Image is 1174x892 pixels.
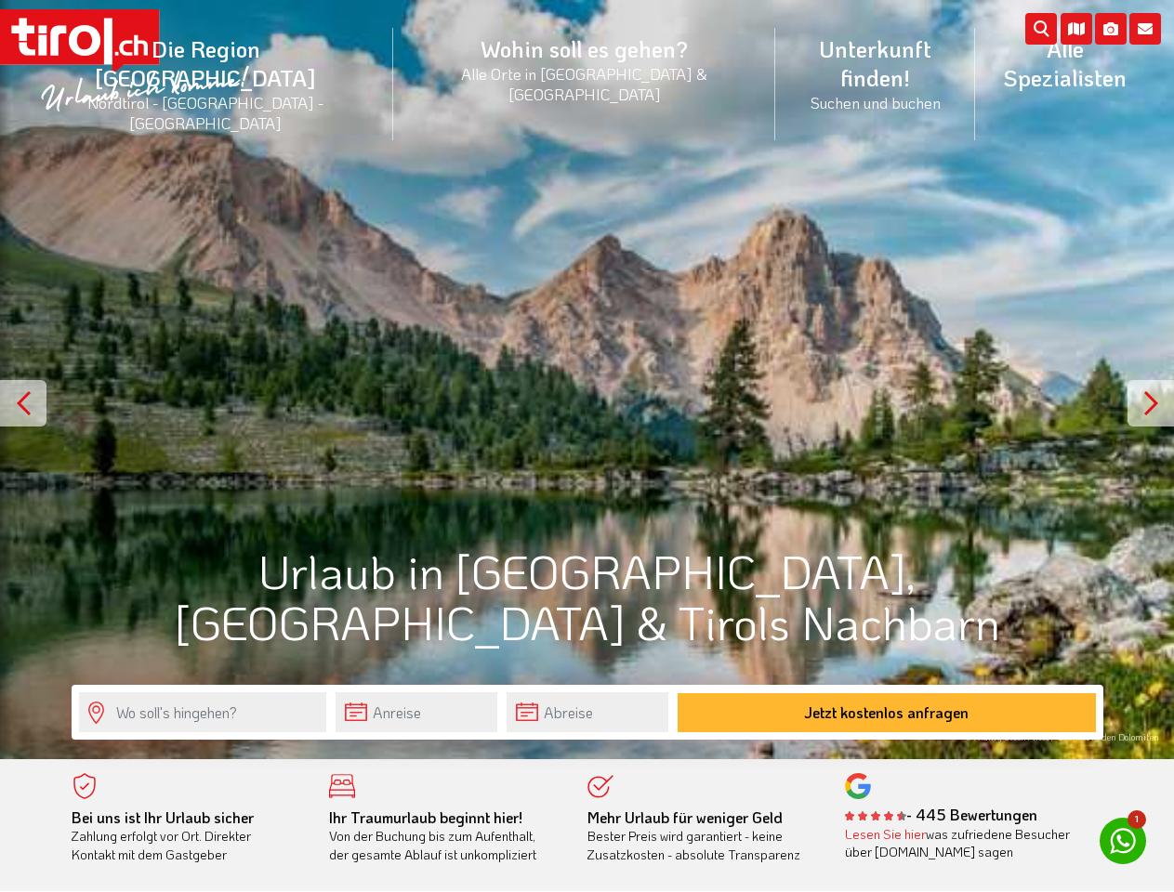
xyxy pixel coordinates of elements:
small: Suchen und buchen [798,92,952,112]
b: Ihr Traumurlaub beginnt hier! [329,807,522,827]
input: Anreise [336,692,497,732]
i: Kontakt [1129,13,1161,45]
b: - 445 Bewertungen [845,805,1037,824]
div: Zahlung erfolgt vor Ort. Direkter Kontakt mit dem Gastgeber [72,808,302,864]
a: Die Region [GEOGRAPHIC_DATA]Nordtirol - [GEOGRAPHIC_DATA] - [GEOGRAPHIC_DATA] [19,14,393,154]
a: 1 [1100,818,1146,864]
div: Bester Preis wird garantiert - keine Zusatzkosten - absolute Transparenz [587,808,818,864]
i: Fotogalerie [1095,13,1127,45]
div: was zufriedene Besucher über [DOMAIN_NAME] sagen [845,825,1075,861]
span: 1 [1128,810,1146,829]
a: Lesen Sie hier [845,825,926,843]
i: Karte öffnen [1061,13,1092,45]
small: Alle Orte in [GEOGRAPHIC_DATA] & [GEOGRAPHIC_DATA] [416,63,754,104]
b: Bei uns ist Ihr Urlaub sicher [72,807,254,827]
button: Jetzt kostenlos anfragen [678,693,1096,732]
a: Unterkunft finden!Suchen und buchen [775,14,974,133]
div: Von der Buchung bis zum Aufenthalt, der gesamte Ablauf ist unkompliziert [329,808,560,864]
input: Abreise [507,692,668,732]
b: Mehr Urlaub für weniger Geld [587,807,783,827]
a: Wohin soll es gehen?Alle Orte in [GEOGRAPHIC_DATA] & [GEOGRAPHIC_DATA] [393,14,776,125]
a: Alle Spezialisten [975,14,1155,112]
input: Wo soll's hingehen? [79,692,326,732]
small: Nordtirol - [GEOGRAPHIC_DATA] - [GEOGRAPHIC_DATA] [41,92,371,133]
